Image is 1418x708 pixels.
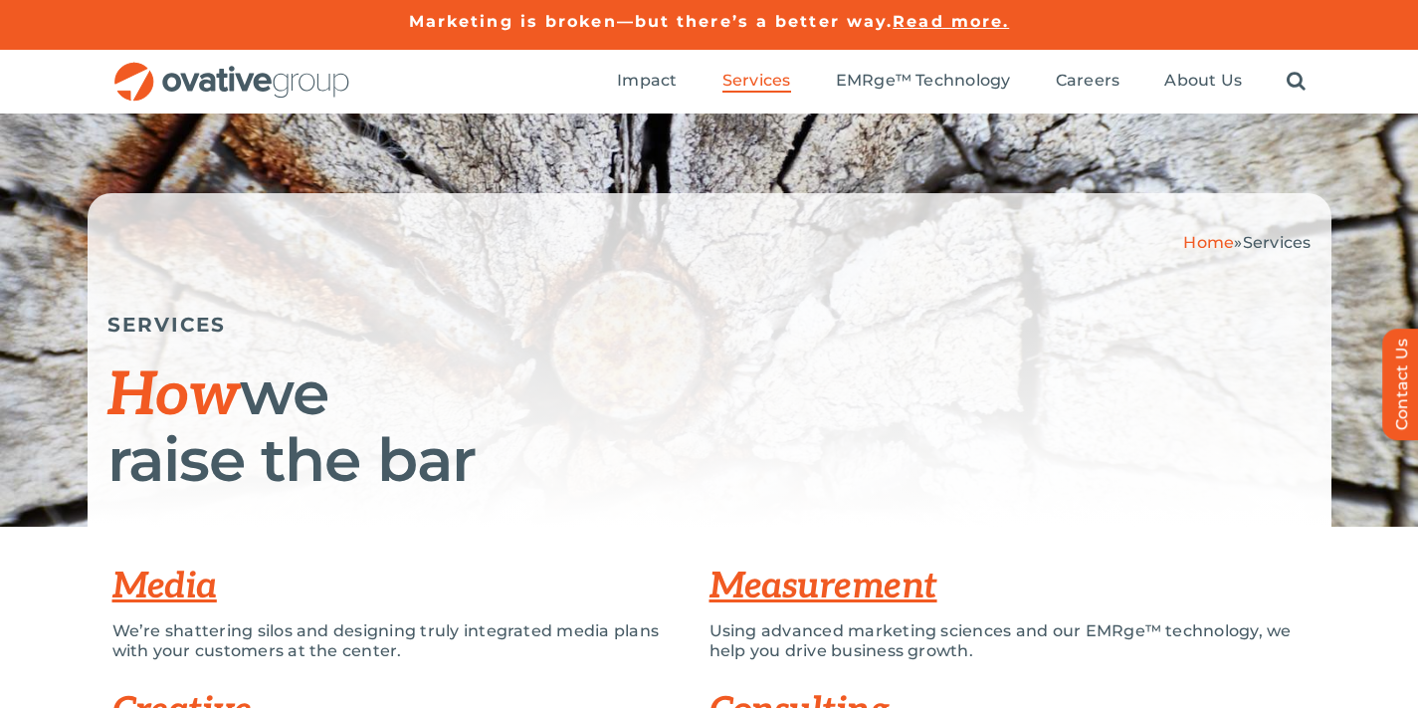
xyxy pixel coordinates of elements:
a: Impact [617,71,677,93]
a: Home [1183,233,1234,252]
a: Read more. [893,12,1009,31]
span: » [1183,233,1311,252]
a: Measurement [709,565,937,608]
span: Services [722,71,791,91]
a: Media [112,565,217,608]
a: Search [1287,71,1306,93]
a: OG_Full_horizontal_RGB [112,60,351,79]
span: Services [1243,233,1312,252]
span: About Us [1164,71,1242,91]
nav: Menu [617,50,1306,114]
span: Impact [617,71,677,91]
h5: SERVICES [107,313,1312,337]
a: About Us [1164,71,1242,93]
span: How [107,360,240,432]
a: Marketing is broken—but there’s a better way. [409,12,894,31]
span: Careers [1056,71,1120,91]
p: We’re shattering silos and designing truly integrated media plans with your customers at the center. [112,621,680,661]
h1: we raise the bar [107,361,1312,492]
a: EMRge™ Technology [836,71,1011,93]
a: Careers [1056,71,1120,93]
a: Services [722,71,791,93]
p: Using advanced marketing sciences and our EMRge™ technology, we help you drive business growth. [709,621,1307,661]
span: EMRge™ Technology [836,71,1011,91]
